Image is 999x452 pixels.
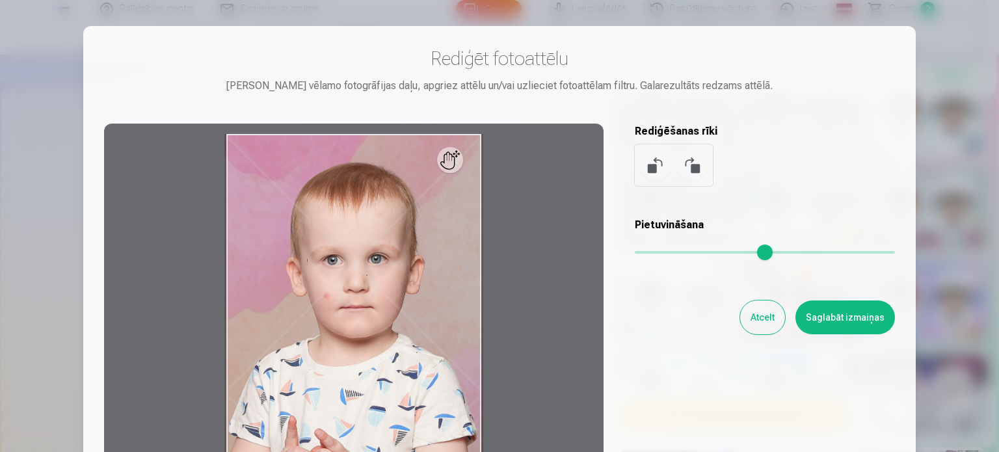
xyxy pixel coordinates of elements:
div: [PERSON_NAME] vēlamo fotogrāfijas daļu, apgriez attēlu un/vai uzlieciet fotoattēlam filtru. Galar... [104,78,895,94]
h5: Rediģēšanas rīki [635,124,895,139]
h3: Rediģēt fotoattēlu [104,47,895,70]
button: Atcelt [740,300,785,334]
h5: Pietuvināšana [635,217,895,233]
button: Saglabāt izmaiņas [795,300,895,334]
